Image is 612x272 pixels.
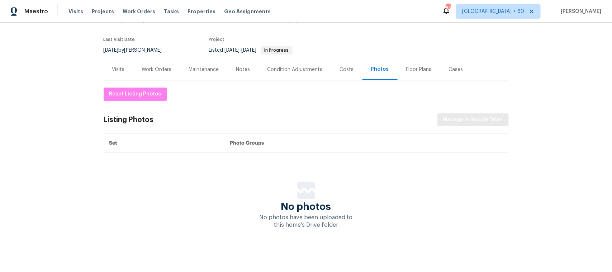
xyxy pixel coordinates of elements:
div: Visits [112,66,125,73]
div: Costs [340,66,354,73]
span: Listed [209,48,293,53]
th: Set [104,134,224,153]
span: [PERSON_NAME] [558,8,601,15]
button: Reset Listing Photos [104,88,167,101]
span: Work Orders [123,8,155,15]
span: [GEOGRAPHIC_DATA] + 60 [462,8,524,15]
div: Work Orders [142,66,172,73]
span: Last Visit Date [104,37,135,42]
span: Properties [188,8,215,15]
div: 835 [446,4,451,11]
span: Maestro [24,8,48,15]
span: Geo Assignments [224,8,271,15]
button: Manage in Google Drive [437,113,509,127]
div: Floor Plans [406,66,432,73]
span: [DATE] [242,48,257,53]
span: In Progress [262,48,292,52]
div: Maintenance [189,66,219,73]
span: No photos have been uploaded to this home's Drive folder [260,215,353,228]
div: Condition Adjustments [267,66,323,73]
span: Visits [68,8,83,15]
span: [DATE] [104,48,119,53]
span: Reset Listing Photos [109,90,161,99]
span: No photos [281,203,331,210]
span: Tasks [164,9,179,14]
div: Notes [236,66,250,73]
th: Photo Groups [224,134,509,153]
span: [DATE] [225,48,240,53]
span: - [225,48,257,53]
span: Projects [92,8,114,15]
div: Listing Photos [104,116,154,123]
span: Manage in Google Drive [443,116,503,125]
div: Photos [371,66,389,73]
div: by [PERSON_NAME] [104,46,171,55]
span: Project [209,37,225,42]
div: Cases [449,66,463,73]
